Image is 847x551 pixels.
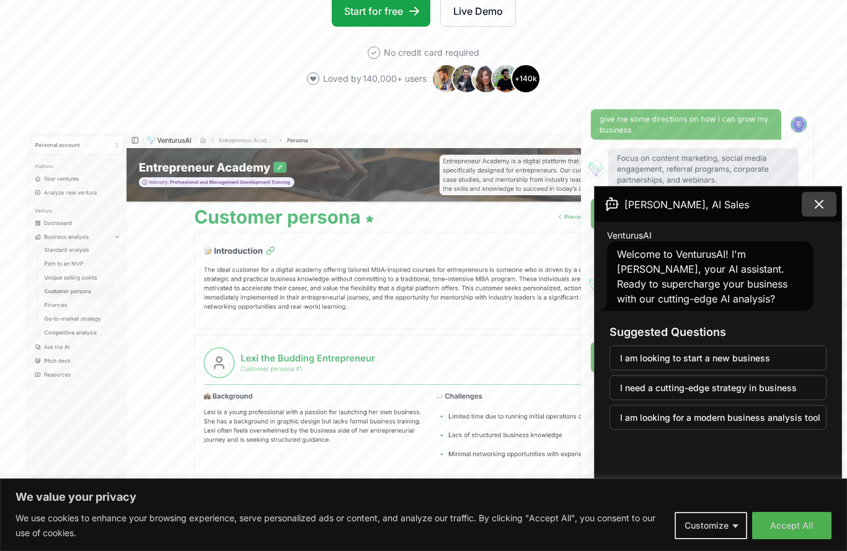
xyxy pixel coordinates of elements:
h3: Suggested Questions [610,324,827,341]
button: I am looking for a modern business analysis tool [610,405,827,430]
button: I need a cutting-edge strategy in business [610,376,827,400]
span: VenturusAI [607,229,652,242]
img: Avatar 3 [471,64,501,94]
p: We value your privacy [16,490,831,505]
img: Avatar 4 [491,64,521,94]
button: Customize [675,512,747,539]
button: I am looking to start a new business [610,346,827,371]
span: [PERSON_NAME], AI Sales [624,197,749,212]
span: Welcome to VenturusAI! I'm [PERSON_NAME], your AI assistant. Ready to supercharge your business w... [617,248,787,305]
button: Accept All [752,512,831,539]
img: Avatar 2 [451,64,481,94]
img: Avatar 1 [432,64,461,94]
p: We use cookies to enhance your browsing experience, serve personalized ads or content, and analyz... [16,511,665,540]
